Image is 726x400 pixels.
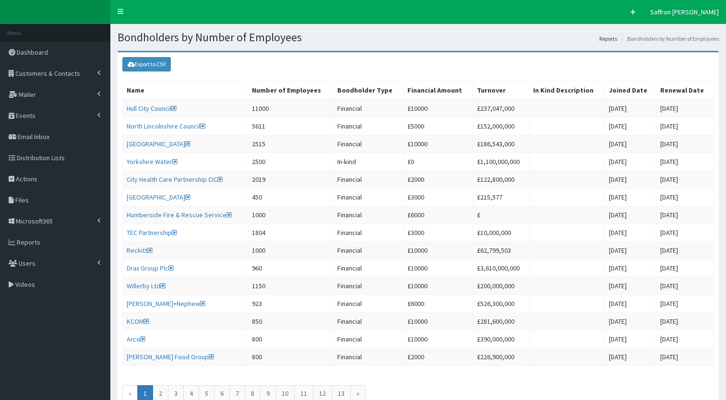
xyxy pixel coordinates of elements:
[403,277,473,295] td: £10000
[656,224,714,242] td: [DATE]
[656,348,714,366] td: [DATE]
[473,118,529,135] td: £152,000,000
[248,82,333,100] th: Number of Employees
[248,118,333,135] td: 5611
[127,282,166,290] a: Willerby Ltd
[127,317,149,326] a: KCOM
[605,82,656,100] th: Joined Date
[656,313,714,330] td: [DATE]
[333,99,403,118] td: Financial
[403,295,473,313] td: £6000
[403,259,473,277] td: £10000
[127,246,153,255] a: Reckitt
[333,118,403,135] td: Financial
[473,224,529,242] td: £10,000,000
[127,193,190,201] a: [GEOGRAPHIC_DATA]
[248,330,333,348] td: 800
[127,264,174,272] a: Drax Group Plc
[605,153,656,171] td: [DATE]
[248,206,333,224] td: 1000
[127,353,214,361] a: [PERSON_NAME] Food Group
[656,135,714,153] td: [DATE]
[333,224,403,242] td: Financial
[473,348,529,366] td: £226,900,000
[123,82,248,100] th: Name
[403,348,473,366] td: £2000
[16,217,53,225] span: Microsoft365
[403,330,473,348] td: £10000
[605,348,656,366] td: [DATE]
[19,259,36,268] span: Users
[403,188,473,206] td: £3000
[127,175,223,184] a: City Health Care Partnership CIC
[248,313,333,330] td: 850
[618,35,719,43] li: Bondholders by Number of Employees
[605,99,656,118] td: [DATE]
[656,206,714,224] td: [DATE]
[403,99,473,118] td: £10000
[473,153,529,171] td: £1,100,000,000
[473,313,529,330] td: £281,600,000
[248,224,333,242] td: 1804
[248,259,333,277] td: 960
[656,259,714,277] td: [DATE]
[605,118,656,135] td: [DATE]
[333,206,403,224] td: Financial
[605,330,656,348] td: [DATE]
[473,206,529,224] td: £
[605,313,656,330] td: [DATE]
[127,122,205,130] a: North Lincolnshire Council
[127,104,177,113] a: Hull City Council
[16,111,36,120] span: Events
[473,277,529,295] td: £200,000,000
[333,348,403,366] td: Financial
[656,295,714,313] td: [DATE]
[403,206,473,224] td: £6000
[17,48,48,57] span: Dashboard
[17,153,65,162] span: Distribution Lists
[605,259,656,277] td: [DATE]
[403,135,473,153] td: £10000
[248,277,333,295] td: 1150
[127,140,190,148] a: [GEOGRAPHIC_DATA]
[18,132,49,141] span: Email Inbox
[605,206,656,224] td: [DATE]
[605,135,656,153] td: [DATE]
[333,188,403,206] td: Financial
[127,228,177,237] a: TEC Partnership
[605,171,656,188] td: [DATE]
[650,8,719,16] span: Saffron [PERSON_NAME]
[248,188,333,206] td: 450
[605,188,656,206] td: [DATE]
[473,259,529,277] td: £3,610,000,000
[127,157,178,166] a: Yorkshire Water
[656,171,714,188] td: [DATE]
[19,90,36,99] span: Mailer
[17,238,40,247] span: Reports
[248,348,333,366] td: 800
[656,118,714,135] td: [DATE]
[656,99,714,118] td: [DATE]
[333,330,403,348] td: Financial
[248,242,333,259] td: 1000
[118,31,719,44] h1: Bondholders by Number of Employees
[248,295,333,313] td: 923
[333,82,403,100] th: Bondholder Type
[656,242,714,259] td: [DATE]
[656,153,714,171] td: [DATE]
[15,196,29,204] span: Files
[403,118,473,135] td: £5000
[16,175,37,183] span: Actions
[403,82,473,100] th: Financial Amount
[403,313,473,330] td: £10000
[333,313,403,330] td: Financial
[473,171,529,188] td: £122,800,000
[599,35,617,43] a: Reports
[605,224,656,242] td: [DATE]
[403,171,473,188] td: £2000
[403,242,473,259] td: £10000
[333,135,403,153] td: Financial
[473,99,529,118] td: £237,047,000
[656,277,714,295] td: [DATE]
[127,211,232,219] a: Humberside Fire & Rescue Service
